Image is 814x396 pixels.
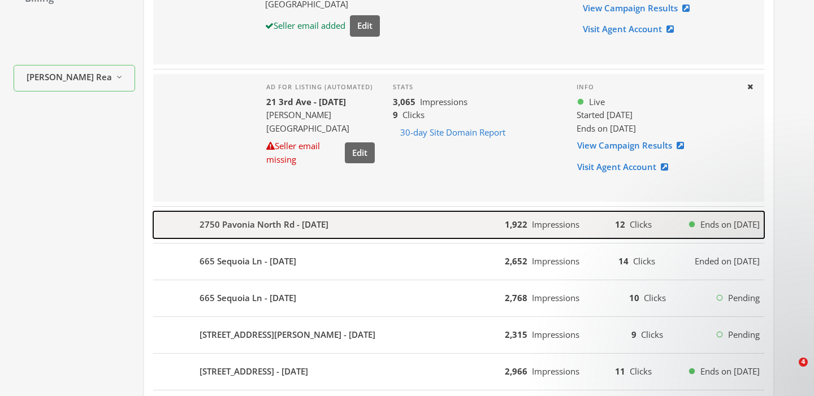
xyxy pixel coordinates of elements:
[345,142,375,163] button: Edit
[577,156,676,177] a: Visit Agent Account
[577,83,737,91] h4: Info
[505,219,527,230] b: 1,922
[577,123,636,134] span: Ends on [DATE]
[393,122,513,143] button: 30-day Site Domain Report
[630,219,652,230] span: Clicks
[153,285,764,312] button: 665 Sequoia Ln - [DATE]2,768Impressions10ClicksPending
[505,365,527,377] b: 2,966
[393,96,415,107] b: 3,065
[265,19,345,32] div: Seller email added
[266,108,375,121] div: [PERSON_NAME]
[200,255,296,268] b: 665 Sequoia Ln - [DATE]
[200,328,375,341] b: [STREET_ADDRESS][PERSON_NAME] - [DATE]
[532,219,579,230] span: Impressions
[505,292,527,303] b: 2,768
[618,255,629,267] b: 14
[27,71,111,84] span: [PERSON_NAME] Realty
[582,19,681,40] a: Visit Agent Account
[153,358,764,385] button: [STREET_ADDRESS] - [DATE]2,966Impressions11ClicksEnds on [DATE]
[153,321,764,349] button: [STREET_ADDRESS][PERSON_NAME] - [DATE]2,315Impressions9ClicksPending
[266,83,375,91] h4: Ad for listing (automated)
[532,255,579,267] span: Impressions
[532,365,579,377] span: Impressions
[532,329,579,340] span: Impressions
[532,292,579,303] span: Impressions
[420,96,467,107] span: Impressions
[14,65,135,92] button: [PERSON_NAME] Realty
[266,96,346,107] b: 21 3rd Ave - [DATE]
[630,365,652,377] span: Clicks
[266,122,375,135] div: [GEOGRAPHIC_DATA]
[776,358,803,385] iframe: Intercom live chat
[615,365,625,377] b: 11
[505,255,527,267] b: 2,652
[577,108,737,121] div: Started [DATE]
[153,211,764,238] button: 2750 Pavonia North Rd - [DATE]1,922Impressions12ClicksEnds on [DATE]
[350,15,380,36] button: Edit
[402,109,425,120] span: Clicks
[700,218,760,231] span: Ends on [DATE]
[695,255,760,268] span: Ended on [DATE]
[200,291,296,304] b: 665 Sequoia Ln - [DATE]
[393,109,398,120] b: 9
[266,140,340,166] div: Seller email missing
[615,219,625,230] b: 12
[200,218,328,231] b: 2750 Pavonia North Rd - [DATE]
[589,95,605,108] span: Live
[393,83,558,91] h4: Stats
[700,365,760,378] span: Ends on [DATE]
[200,365,308,378] b: [STREET_ADDRESS] - [DATE]
[153,248,764,275] button: 665 Sequoia Ln - [DATE]2,652Impressions14ClicksEnded on [DATE]
[505,329,527,340] b: 2,315
[577,135,691,156] a: View Campaign Results
[633,255,655,267] span: Clicks
[588,286,814,365] iframe: Intercom notifications message
[799,358,808,367] span: 4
